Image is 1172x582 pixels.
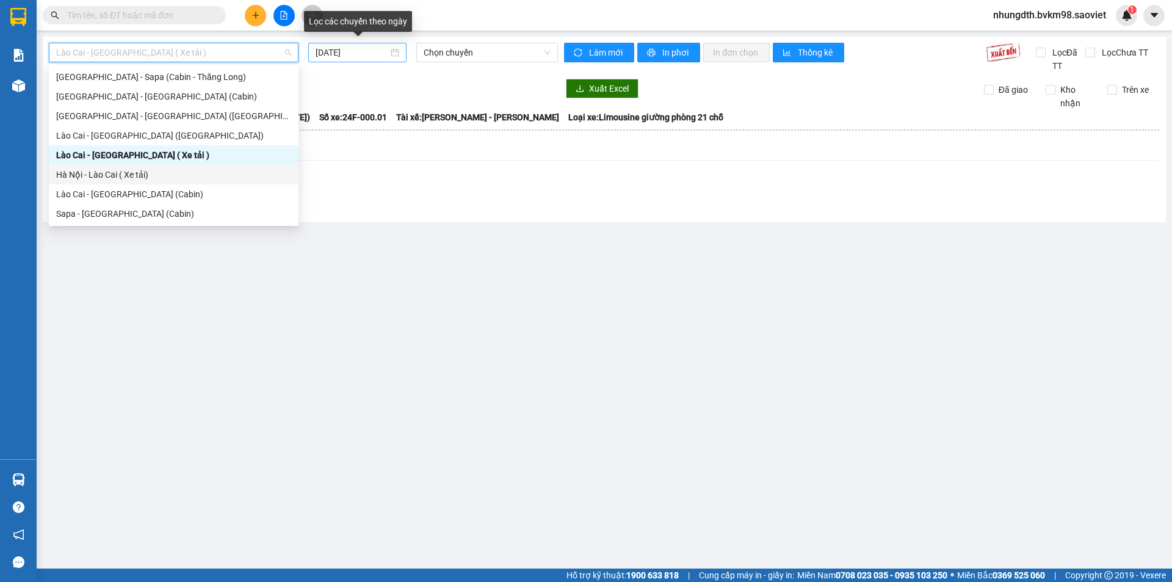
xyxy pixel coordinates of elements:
input: 11/10/2025 [316,46,388,59]
img: logo-vxr [10,8,26,26]
span: Làm mới [589,46,624,59]
button: file-add [273,5,295,26]
div: Sapa - [GEOGRAPHIC_DATA] (Cabin) [56,207,291,220]
span: printer [647,48,657,58]
span: question-circle [13,501,24,513]
span: Thống kê [798,46,834,59]
span: | [688,569,690,582]
span: Trên xe [1117,83,1154,96]
button: syncLàm mới [564,43,634,62]
span: 1 [1130,5,1134,14]
span: copyright [1104,571,1113,580]
sup: 1 [1128,5,1137,14]
span: Hỗ trợ kỹ thuật: [566,569,679,582]
span: Số xe: 24F-000.01 [319,111,387,124]
strong: 0369 525 060 [993,570,1045,580]
span: Tài xế: [PERSON_NAME] - [PERSON_NAME] [396,111,559,124]
div: Hà Nội - Lào Cai ( Xe tải) [56,168,291,181]
img: solution-icon [12,49,25,62]
div: Lào Cai - Hà Nội (Cabin) [49,184,298,204]
span: Chọn chuyến [424,43,551,62]
button: caret-down [1143,5,1165,26]
span: message [13,556,24,568]
div: Sapa - Hà Nội (Cabin) [49,204,298,224]
img: warehouse-icon [12,79,25,92]
div: Lào Cai - [GEOGRAPHIC_DATA] (Cabin) [56,187,291,201]
div: [GEOGRAPHIC_DATA] - [GEOGRAPHIC_DATA] (Cabin) [56,90,291,103]
span: Đã giao [994,83,1033,96]
span: | [1054,569,1056,582]
div: Hà Nội - Lào Cai ( Xe tải) [49,165,298,184]
span: ⚪️ [950,573,954,578]
span: Lọc Chưa TT [1097,46,1150,59]
span: bar-chart [783,48,793,58]
span: Cung cấp máy in - giấy in: [699,569,794,582]
span: Miền Nam [797,569,947,582]
div: Lào Cai - [GEOGRAPHIC_DATA] ( Xe tải ) [56,148,291,162]
span: Kho nhận [1055,83,1098,110]
div: Lào Cai - Hà Nội (Giường) [49,126,298,145]
span: caret-down [1149,10,1160,21]
span: Lào Cai - Hà Nội ( Xe tải ) [56,43,291,62]
button: printerIn phơi [637,43,700,62]
img: 9k= [986,43,1021,62]
div: Hà Nội - Lào Cai (Giường) [49,106,298,126]
span: Lọc Đã TT [1047,46,1085,73]
span: search [51,11,59,20]
button: plus [245,5,266,26]
span: sync [574,48,584,58]
div: [GEOGRAPHIC_DATA] - Sapa (Cabin - Thăng Long) [56,70,291,84]
button: In đơn chọn [703,43,770,62]
div: [GEOGRAPHIC_DATA] - [GEOGRAPHIC_DATA] ([GEOGRAPHIC_DATA]) [56,109,291,123]
button: aim [302,5,323,26]
span: nhungdth.bvkm98.saoviet [983,7,1116,23]
img: icon-new-feature [1121,10,1132,21]
button: bar-chartThống kê [773,43,844,62]
span: Loại xe: Limousine giường phòng 21 chỗ [568,111,723,124]
span: plus [251,11,260,20]
div: Lọc các chuyến theo ngày [304,11,412,32]
input: Tìm tên, số ĐT hoặc mã đơn [67,9,211,22]
img: warehouse-icon [12,473,25,486]
div: Hà Nội - Sapa (Cabin - Thăng Long) [49,67,298,87]
span: notification [13,529,24,540]
span: In phơi [662,46,690,59]
button: downloadXuất Excel [566,79,638,98]
div: Lào Cai - [GEOGRAPHIC_DATA] ([GEOGRAPHIC_DATA]) [56,129,291,142]
span: file-add [280,11,288,20]
div: Hà Nội - Lào Cai (Cabin) [49,87,298,106]
strong: 0708 023 035 - 0935 103 250 [836,570,947,580]
strong: 1900 633 818 [626,570,679,580]
div: Lào Cai - Hà Nội ( Xe tải ) [49,145,298,165]
span: Miền Bắc [957,569,1045,582]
